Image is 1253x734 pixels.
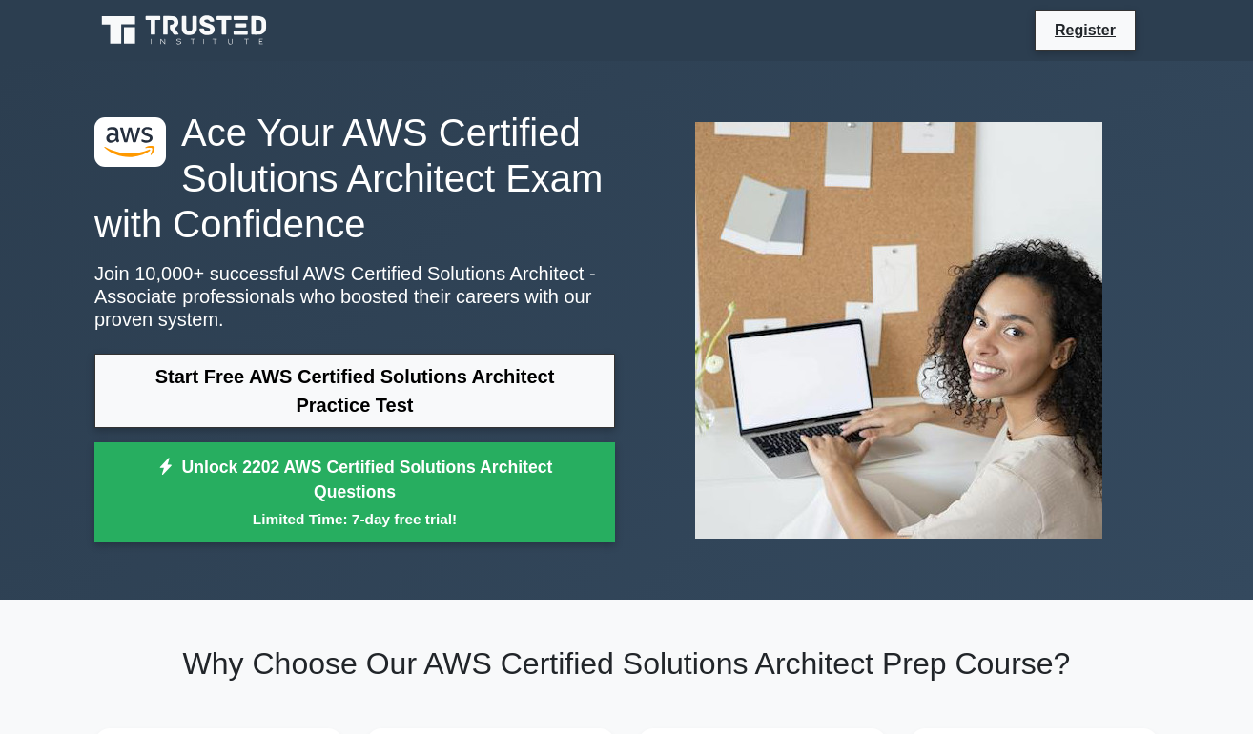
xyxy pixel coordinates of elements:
a: Unlock 2202 AWS Certified Solutions Architect QuestionsLimited Time: 7-day free trial! [94,442,615,543]
h2: Why Choose Our AWS Certified Solutions Architect Prep Course? [94,645,1159,682]
p: Join 10,000+ successful AWS Certified Solutions Architect - Associate professionals who boosted t... [94,262,615,331]
small: Limited Time: 7-day free trial! [118,508,591,530]
h1: Ace Your AWS Certified Solutions Architect Exam with Confidence [94,110,615,247]
a: Register [1043,18,1127,42]
a: Start Free AWS Certified Solutions Architect Practice Test [94,354,615,428]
